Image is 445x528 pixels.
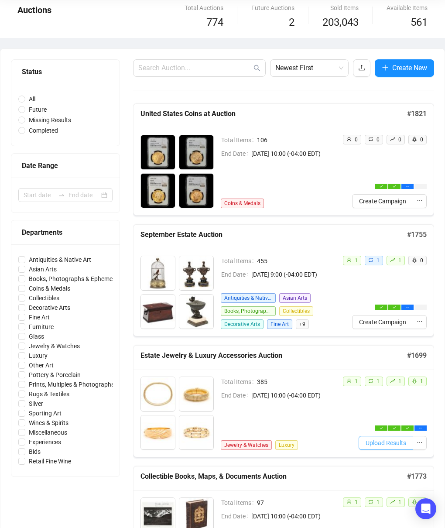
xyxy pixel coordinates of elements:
span: check [393,305,396,309]
div: Date Range [22,160,109,171]
span: End Date [221,270,251,279]
h5: United States Coins at Auction [140,109,407,119]
span: Collectibles [279,306,313,316]
span: End Date [221,149,251,158]
span: rise [390,378,395,384]
span: Rugs & Textiles [25,389,73,399]
span: ellipsis [406,185,409,188]
span: plus [382,64,389,71]
span: Decorative Arts [25,303,74,312]
span: to [58,192,65,199]
span: retweet [368,499,373,504]
span: 1 [355,257,358,264]
span: Miscellaneous [25,428,71,437]
span: 1 [355,378,358,384]
div: Total Auctions [185,3,223,13]
span: Create New [392,62,427,73]
span: Jewelry & Watches [25,341,83,351]
div: Departments [22,227,109,238]
span: 0 [355,137,358,143]
span: [DATE] 9:00 (-04:00 EDT) [251,270,343,279]
span: 0 [398,137,401,143]
h5: Collectible Books, Maps, & Documents Auction [140,471,407,482]
span: Luxury [25,351,51,360]
span: 97 [257,498,343,507]
h5: # 1755 [407,230,427,240]
span: ellipsis [406,305,409,309]
span: End Date [221,391,251,400]
span: 2 [289,16,294,28]
span: Silver [25,399,47,408]
div: Status [22,66,109,77]
span: Newest First [275,60,343,76]
a: United States Coins at Auction#1821Total Items106End Date[DATE] 10:00 (-04:00 EDT)Coins & Medalsu... [133,103,434,216]
span: Experiences [25,437,65,447]
span: check [380,426,383,430]
span: Pottery & Porcelain [25,370,84,380]
h5: # 1821 [407,109,427,119]
span: All [25,94,39,104]
a: Estate Jewelry & Luxury Accessories Auction#1699Total Items385End Date[DATE] 10:00 (-04:00 EDT)Je... [133,345,434,457]
span: Glass [25,332,48,341]
span: Bids [25,447,44,456]
input: Start date [24,190,55,200]
h5: # 1699 [407,350,427,361]
span: Antiquities & Native Art [25,255,95,264]
span: 1 [377,499,380,505]
span: Coins & Medals [221,199,264,208]
span: Furniture [25,322,57,332]
span: user [346,257,352,263]
span: 1 [398,499,401,505]
span: 774 [206,16,223,28]
span: Total Items [221,256,257,266]
img: 7003_1.jpg [141,174,175,208]
span: check [393,426,396,430]
span: 1 [377,378,380,384]
span: Retail Fine Wine [25,456,75,466]
span: Books, Photographs & Ephemera [25,274,122,284]
input: End date [68,190,99,200]
span: check [380,185,383,188]
span: user [346,378,352,384]
span: Missing Results [25,115,75,125]
span: + 9 [296,319,309,329]
span: [DATE] 10:00 (-04:00 EDT) [251,511,343,521]
span: 106 [257,135,343,145]
span: Completed [25,126,62,135]
span: 1 [355,499,358,505]
div: Future Auctions [251,3,294,13]
span: Create Campaign [359,317,406,327]
span: user [346,499,352,504]
span: [DATE] 10:00 (-04:00 EDT) [251,391,343,400]
div: Open Intercom Messenger [415,498,436,519]
span: Collectibles [25,293,63,303]
img: 7004_1.jpg [179,174,213,208]
span: 1 [377,257,380,264]
span: 455 [257,256,343,266]
span: 203,043 [322,14,359,31]
span: Auctions [17,5,51,15]
button: Create New [375,59,434,77]
span: Wines & Spirits [25,418,72,428]
span: rise [390,257,395,263]
h5: September Estate Auction [140,230,407,240]
img: 3003_1.jpg [141,415,175,449]
span: Luxury [275,440,298,450]
span: [DATE] 10:00 (-04:00 EDT) [251,149,343,158]
span: Sporting Art [25,408,65,418]
span: check [406,426,409,430]
span: Other Art [25,360,57,370]
span: 1 [398,378,401,384]
span: 0 [420,137,423,143]
span: retweet [368,257,373,263]
span: Antiquities & Native Art [221,293,276,303]
h5: # 1773 [407,471,427,482]
img: 3001_1.jpg [141,377,175,411]
span: Prints, Multiples & Photographs [25,380,118,389]
img: 3002_1.jpg [179,377,213,411]
span: Coins & Medals [25,284,74,293]
span: ellipsis [417,319,423,325]
img: 1004_1.jpg [179,295,213,329]
span: Jewelry & Watches [221,440,272,450]
span: ellipsis [419,426,422,430]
